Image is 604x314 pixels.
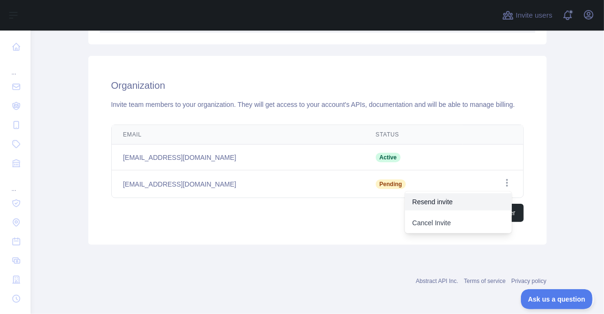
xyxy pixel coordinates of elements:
td: [EMAIL_ADDRESS][DOMAIN_NAME] [112,170,364,198]
span: Invite users [516,10,552,21]
a: Privacy policy [511,278,546,284]
button: Cancel Invite [405,214,512,231]
iframe: Toggle Customer Support [521,289,594,309]
div: ... [8,57,23,76]
button: Invite users [500,8,554,23]
td: [EMAIL_ADDRESS][DOMAIN_NAME] [112,145,364,170]
div: Invite team members to your organization. They will get access to your account's APIs, documentat... [111,100,524,109]
th: Email [112,125,364,145]
th: Status [364,125,463,145]
button: Resend invite [405,193,512,210]
a: Abstract API Inc. [416,278,458,284]
a: Terms of service [464,278,506,284]
h2: Organization [111,79,524,92]
span: Pending [376,179,406,189]
div: ... [8,174,23,193]
span: Active [376,153,401,162]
